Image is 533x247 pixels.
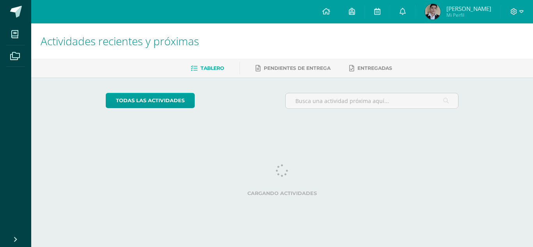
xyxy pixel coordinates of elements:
[425,4,441,20] img: 0e897e71f3e6f6ea8e502af4794bf57e.png
[446,12,491,18] span: Mi Perfil
[106,93,195,108] a: todas las Actividades
[264,65,330,71] span: Pendientes de entrega
[41,34,199,48] span: Actividades recientes y próximas
[286,93,458,108] input: Busca una actividad próxima aquí...
[357,65,392,71] span: Entregadas
[349,62,392,75] a: Entregadas
[106,190,459,196] label: Cargando actividades
[446,5,491,12] span: [PERSON_NAME]
[256,62,330,75] a: Pendientes de entrega
[191,62,224,75] a: Tablero
[201,65,224,71] span: Tablero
